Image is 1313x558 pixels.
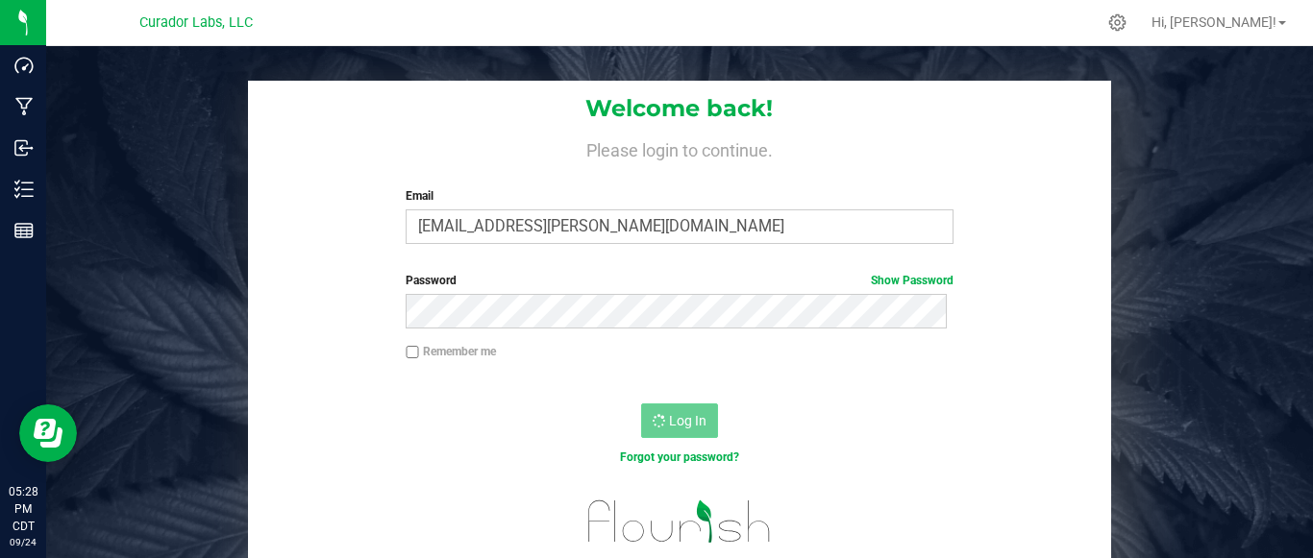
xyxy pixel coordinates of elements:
[669,413,706,428] span: Log In
[14,138,34,158] inline-svg: Inbound
[406,187,953,205] label: Email
[641,403,718,438] button: Log In
[1105,13,1129,32] div: Manage settings
[9,535,37,549] p: 09/24
[19,404,77,462] iframe: Resource center
[14,221,34,240] inline-svg: Reports
[871,274,954,287] a: Show Password
[248,96,1112,121] h1: Welcome back!
[620,450,739,464] a: Forgot your password?
[572,487,788,556] img: flourish_logo.svg
[14,56,34,75] inline-svg: Dashboard
[14,180,34,199] inline-svg: Inventory
[406,346,419,359] input: Remember me
[1152,14,1276,30] span: Hi, [PERSON_NAME]!
[9,483,37,535] p: 05:28 PM CDT
[406,274,457,287] span: Password
[406,343,496,360] label: Remember me
[139,14,253,31] span: Curador Labs, LLC
[14,97,34,116] inline-svg: Manufacturing
[248,137,1112,160] h4: Please login to continue.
